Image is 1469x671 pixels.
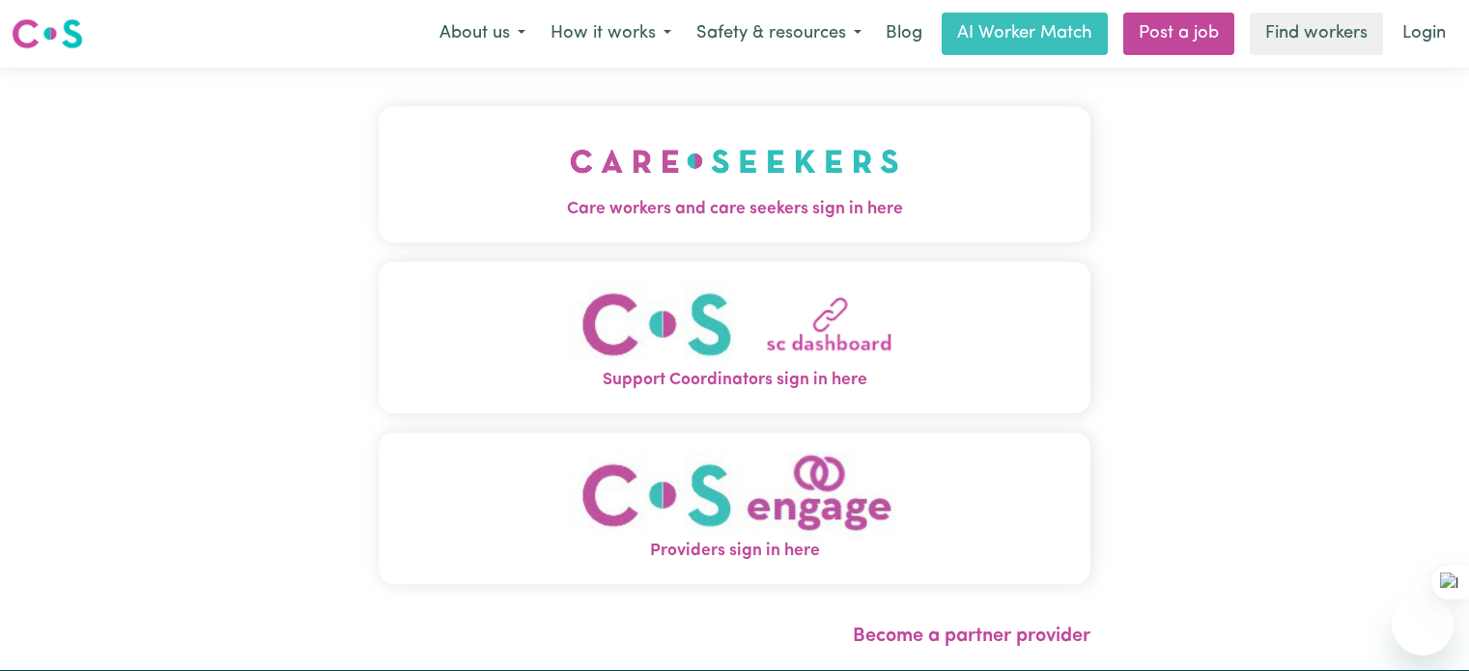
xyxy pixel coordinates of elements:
span: Providers sign in here [379,539,1090,564]
a: AI Worker Match [942,13,1108,55]
a: Careseekers logo [12,12,83,56]
a: Blog [874,13,934,55]
a: Post a job [1123,13,1234,55]
a: Become a partner provider [853,627,1090,646]
button: Providers sign in here [379,432,1090,583]
a: Find workers [1250,13,1383,55]
button: Care workers and care seekers sign in here [379,106,1090,241]
button: About us [427,14,538,54]
a: Login [1391,13,1457,55]
button: How it works [538,14,684,54]
span: Support Coordinators sign in here [379,368,1090,393]
button: Support Coordinators sign in here [379,261,1090,412]
img: Careseekers logo [12,16,83,51]
span: Care workers and care seekers sign in here [379,197,1090,222]
iframe: Button to launch messaging window [1392,594,1454,656]
button: Safety & resources [684,14,874,54]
